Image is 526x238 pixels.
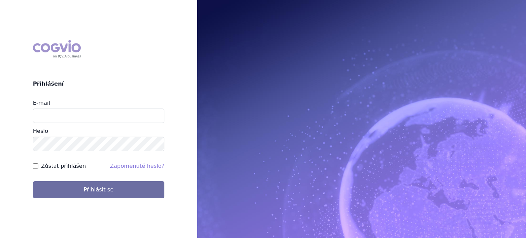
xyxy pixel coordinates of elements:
label: E-mail [33,100,50,106]
a: Zapomenuté heslo? [110,163,164,169]
h2: Přihlášení [33,80,164,88]
div: COGVIO [33,40,81,58]
label: Heslo [33,128,48,134]
label: Zůstat přihlášen [41,162,86,170]
button: Přihlásit se [33,181,164,198]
